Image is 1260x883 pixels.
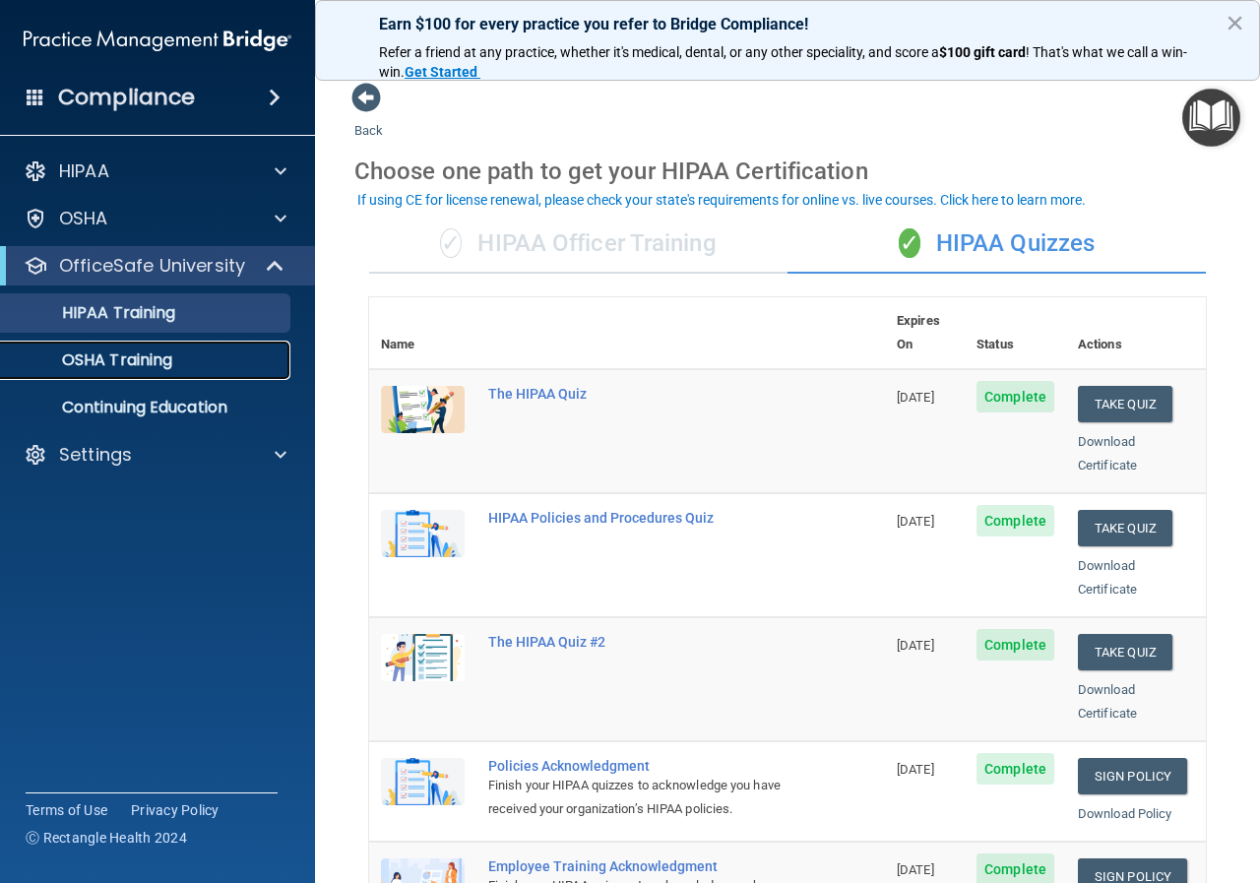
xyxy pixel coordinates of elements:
span: [DATE] [897,862,934,877]
a: Get Started [405,64,480,80]
span: ! That's what we call a win-win. [379,44,1187,80]
th: Name [369,297,476,369]
img: PMB logo [24,21,291,60]
button: If using CE for license renewal, please check your state's requirements for online vs. live cours... [354,190,1089,210]
p: HIPAA Training [13,303,175,323]
th: Expires On [885,297,965,369]
span: Refer a friend at any practice, whether it's medical, dental, or any other speciality, and score a [379,44,939,60]
a: HIPAA [24,159,286,183]
a: Terms of Use [26,800,107,820]
th: Status [965,297,1066,369]
p: Settings [59,443,132,467]
button: Take Quiz [1078,386,1172,422]
div: Employee Training Acknowledgment [488,858,787,874]
a: Download Certificate [1078,682,1137,721]
th: Actions [1066,297,1206,369]
div: HIPAA Policies and Procedures Quiz [488,510,787,526]
span: ✓ [440,228,462,258]
strong: Get Started [405,64,477,80]
p: Continuing Education [13,398,282,417]
div: If using CE for license renewal, please check your state's requirements for online vs. live cours... [357,193,1086,207]
a: Download Policy [1078,806,1172,821]
div: HIPAA Officer Training [369,215,787,274]
span: Complete [976,505,1054,536]
div: Finish your HIPAA quizzes to acknowledge you have received your organization’s HIPAA policies. [488,774,787,821]
span: [DATE] [897,390,934,405]
a: OfficeSafe University [24,254,285,278]
div: Choose one path to get your HIPAA Certification [354,143,1221,200]
span: ✓ [899,228,920,258]
span: [DATE] [897,638,934,653]
a: Settings [24,443,286,467]
button: Take Quiz [1078,634,1172,670]
a: Download Certificate [1078,558,1137,597]
a: OSHA [24,207,286,230]
span: Ⓒ Rectangle Health 2024 [26,828,187,848]
p: Earn $100 for every practice you refer to Bridge Compliance! [379,15,1196,33]
div: The HIPAA Quiz [488,386,787,402]
p: OSHA [59,207,108,230]
a: Download Certificate [1078,434,1137,473]
span: Complete [976,753,1054,785]
div: Policies Acknowledgment [488,758,787,774]
span: Complete [976,629,1054,661]
a: Sign Policy [1078,758,1187,794]
p: OSHA Training [13,350,172,370]
div: The HIPAA Quiz #2 [488,634,787,650]
h4: Compliance [58,84,195,111]
strong: $100 gift card [939,44,1026,60]
p: HIPAA [59,159,109,183]
span: [DATE] [897,762,934,777]
p: OfficeSafe University [59,254,245,278]
span: Complete [976,381,1054,412]
a: Privacy Policy [131,800,220,820]
div: HIPAA Quizzes [787,215,1206,274]
span: [DATE] [897,514,934,529]
a: Back [354,99,383,138]
button: Open Resource Center [1182,89,1240,147]
button: Close [1226,7,1244,38]
button: Take Quiz [1078,510,1172,546]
